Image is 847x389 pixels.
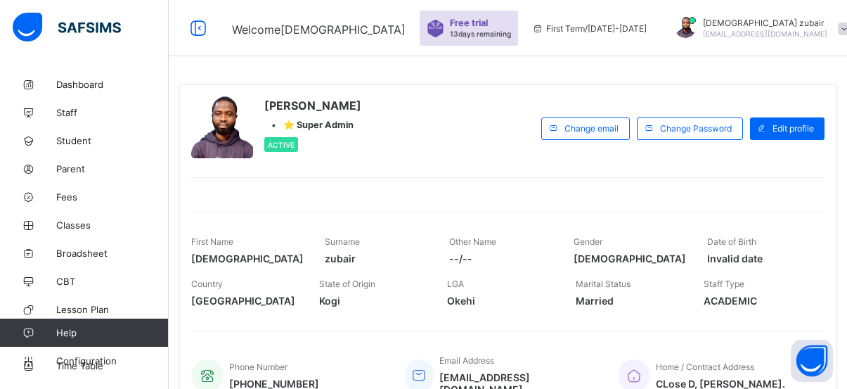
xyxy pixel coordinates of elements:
span: CBT [56,276,169,287]
span: Email Address [439,355,494,366]
button: Open asap [791,340,833,382]
span: [GEOGRAPHIC_DATA] [191,295,298,307]
span: Active [268,141,295,149]
span: zubair [325,253,428,264]
span: ACADEMIC [704,295,810,307]
img: safsims [13,13,121,42]
span: Gender [574,236,602,247]
span: Free trial [450,18,504,28]
span: Country [191,279,223,289]
span: Student [56,135,169,146]
span: Broadsheet [56,248,169,259]
span: State of Origin [319,279,375,289]
span: Classes [56,219,169,231]
span: Welcome [DEMOGRAPHIC_DATA] [232,23,406,37]
span: Staff [56,107,169,118]
span: Date of Birth [707,236,756,247]
span: Kogi [319,295,426,307]
span: Parent [56,163,169,174]
span: First Name [191,236,233,247]
span: Edit profile [772,123,814,134]
span: Dashboard [56,79,169,90]
span: Married [576,295,683,307]
span: Fees [56,191,169,203]
span: LGA [447,279,464,289]
span: Marital Status [576,279,631,289]
span: Okehi [447,295,554,307]
span: --/-- [449,253,552,264]
span: Change Password [660,123,732,134]
span: Change email [564,123,619,134]
span: session/term information [532,23,647,34]
span: [EMAIL_ADDRESS][DOMAIN_NAME] [703,30,827,38]
span: ⭐ Super Admin [283,120,354,130]
div: • [264,120,361,130]
span: Other Name [449,236,496,247]
span: Configuration [56,355,168,366]
span: [DEMOGRAPHIC_DATA] zubair [703,18,827,28]
span: Surname [325,236,360,247]
span: [PERSON_NAME] [264,98,361,113]
span: Help [56,327,168,338]
span: Lesson Plan [56,304,169,315]
span: Phone Number [229,362,287,372]
img: sticker-purple.71386a28dfed39d6af7621340158ba97.svg [427,20,444,37]
span: Invalid date [707,253,810,264]
span: [DEMOGRAPHIC_DATA] [574,253,686,264]
span: 13 days remaining [450,30,511,38]
span: Staff Type [704,279,744,289]
span: [DEMOGRAPHIC_DATA] [191,253,304,264]
span: Home / Contract Address [656,362,754,372]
